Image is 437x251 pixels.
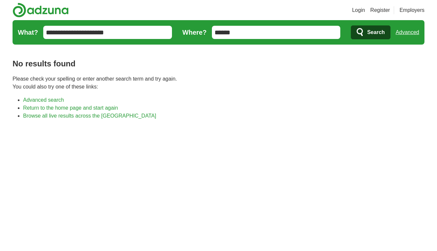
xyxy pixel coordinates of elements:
[23,105,118,111] a: Return to the home page and start again
[18,27,38,37] label: What?
[351,25,390,39] button: Search
[352,6,365,14] a: Login
[23,97,64,103] a: Advanced search
[23,113,156,119] a: Browse all live results across the [GEOGRAPHIC_DATA]
[396,26,419,39] a: Advanced
[13,75,424,91] p: Please check your spelling or enter another search term and try again. You could also try one of ...
[13,58,424,70] h1: No results found
[399,6,424,14] a: Employers
[183,27,207,37] label: Where?
[13,3,69,18] img: Adzuna logo
[370,6,390,14] a: Register
[367,26,385,39] span: Search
